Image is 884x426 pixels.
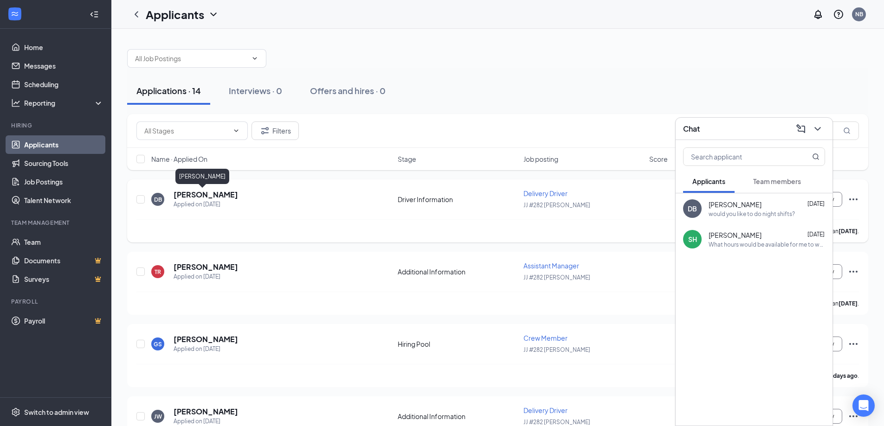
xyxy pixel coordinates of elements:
svg: ChevronDown [251,55,258,62]
span: [PERSON_NAME] [709,200,761,209]
a: Scheduling [24,75,103,94]
span: Team members [753,177,801,185]
svg: Ellipses [848,194,859,205]
div: What hours would be available for me to work? [709,241,825,248]
a: Applicants [24,135,103,154]
span: Name · Applied On [151,154,207,164]
svg: WorkstreamLogo [10,9,19,19]
b: 9 days ago [829,372,858,379]
span: JJ #282 [PERSON_NAME] [523,202,590,209]
span: JJ #282 [PERSON_NAME] [523,419,590,426]
input: All Job Postings [135,53,247,64]
svg: Analysis [11,98,20,108]
a: Team [24,233,103,251]
div: Interviews · 0 [229,85,282,96]
span: Stage [398,154,416,164]
span: Delivery Driver [523,189,568,197]
span: Assistant Manager [523,261,579,270]
div: JW [154,413,162,420]
div: Team Management [11,219,102,227]
svg: Ellipses [848,411,859,422]
h3: Chat [683,124,700,134]
div: SH [688,235,697,244]
svg: ChevronDown [812,123,823,134]
div: DB [688,204,697,213]
div: Additional Information [398,267,518,276]
h5: [PERSON_NAME] [174,334,238,344]
span: [DATE] [807,231,825,238]
span: [DATE] [807,200,825,207]
b: [DATE] [839,228,858,235]
div: Offers and hires · 0 [310,85,386,96]
div: Additional Information [398,412,518,421]
svg: ChevronDown [232,127,240,134]
h5: [PERSON_NAME] [174,190,238,200]
div: Applied on [DATE] [174,200,238,209]
a: SurveysCrown [24,270,103,288]
span: Score [649,154,668,164]
span: JJ #282 [PERSON_NAME] [523,274,590,281]
input: Search applicant [684,148,794,165]
div: Hiring [11,121,102,129]
div: Applied on [DATE] [174,417,238,426]
div: Applied on [DATE] [174,344,238,354]
h1: Applicants [146,6,204,22]
span: Crew Member [523,334,568,342]
svg: Notifications [813,9,824,20]
span: Delivery Driver [523,406,568,414]
div: would you like to do night shifts? [709,210,795,218]
svg: MagnifyingGlass [843,127,851,134]
span: Applicants [692,177,725,185]
div: Payroll [11,298,102,305]
a: Sourcing Tools [24,154,103,172]
svg: Collapse [90,10,99,19]
a: Talent Network [24,191,103,210]
div: Driver Information [398,195,518,204]
svg: Settings [11,407,20,417]
svg: QuestionInfo [833,9,844,20]
span: [PERSON_NAME] [709,230,761,240]
div: NB [855,10,863,18]
div: Applied on [DATE] [174,272,238,281]
svg: Ellipses [848,338,859,350]
div: Switch to admin view [24,407,89,417]
svg: ComposeMessage [795,123,807,134]
span: Job posting [523,154,558,164]
svg: MagnifyingGlass [812,153,819,160]
h5: [PERSON_NAME] [174,407,238,417]
div: Hiring Pool [398,339,518,349]
a: Job Postings [24,172,103,191]
a: Home [24,38,103,57]
span: JJ #282 [PERSON_NAME] [523,346,590,353]
button: Filter Filters [252,121,299,140]
button: ComposeMessage [794,121,808,136]
h5: [PERSON_NAME] [174,262,238,272]
a: DocumentsCrown [24,251,103,270]
b: [DATE] [839,300,858,307]
button: ChevronDown [810,121,825,136]
input: All Stages [144,126,229,136]
div: GS [154,340,162,348]
a: Messages [24,57,103,75]
div: [PERSON_NAME] [175,169,229,184]
svg: ChevronDown [208,9,219,20]
div: Open Intercom Messenger [852,394,875,417]
a: PayrollCrown [24,312,103,330]
svg: Filter [259,125,271,136]
div: TR [155,268,161,276]
div: Reporting [24,98,104,108]
svg: Ellipses [848,266,859,277]
svg: ChevronLeft [131,9,142,20]
div: Applications · 14 [136,85,201,96]
div: DB [154,196,162,203]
